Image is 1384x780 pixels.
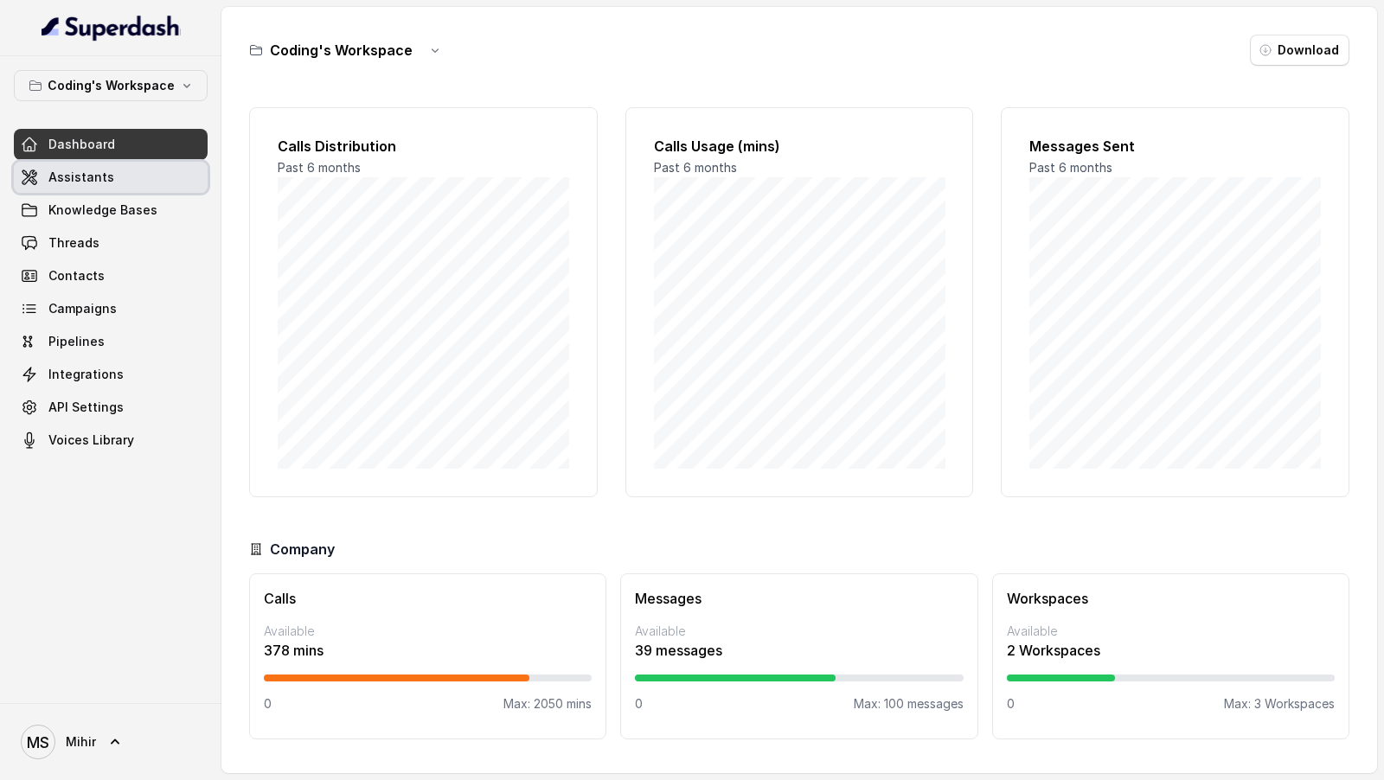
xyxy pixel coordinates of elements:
[635,588,963,609] h3: Messages
[48,234,99,252] span: Threads
[14,425,208,456] a: Voices Library
[14,326,208,357] a: Pipelines
[264,640,592,661] p: 378 mins
[1250,35,1349,66] button: Download
[14,392,208,423] a: API Settings
[270,40,413,61] h3: Coding's Workspace
[48,136,115,153] span: Dashboard
[1029,136,1321,157] h2: Messages Sent
[854,695,964,713] p: Max: 100 messages
[27,733,49,751] text: MS
[14,718,208,766] a: Mihir
[278,136,569,157] h2: Calls Distribution
[1029,160,1112,175] span: Past 6 months
[66,733,96,751] span: Mihir
[1007,623,1335,640] p: Available
[635,695,643,713] p: 0
[14,162,208,193] a: Assistants
[14,359,208,390] a: Integrations
[264,623,592,640] p: Available
[48,399,124,416] span: API Settings
[48,201,157,219] span: Knowledge Bases
[1224,695,1335,713] p: Max: 3 Workspaces
[270,539,335,559] h3: Company
[48,432,134,449] span: Voices Library
[42,14,181,42] img: light.svg
[1007,588,1335,609] h3: Workspaces
[503,695,592,713] p: Max: 2050 mins
[635,640,963,661] p: 39 messages
[264,588,592,609] h3: Calls
[14,70,208,101] button: Coding's Workspace
[14,227,208,259] a: Threads
[1007,695,1015,713] p: 0
[264,695,272,713] p: 0
[48,169,114,186] span: Assistants
[654,136,945,157] h2: Calls Usage (mins)
[14,260,208,291] a: Contacts
[48,333,105,350] span: Pipelines
[14,129,208,160] a: Dashboard
[1007,640,1335,661] p: 2 Workspaces
[48,300,117,317] span: Campaigns
[278,160,361,175] span: Past 6 months
[654,160,737,175] span: Past 6 months
[48,366,124,383] span: Integrations
[48,75,175,96] p: Coding's Workspace
[14,293,208,324] a: Campaigns
[14,195,208,226] a: Knowledge Bases
[635,623,963,640] p: Available
[48,267,105,285] span: Contacts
